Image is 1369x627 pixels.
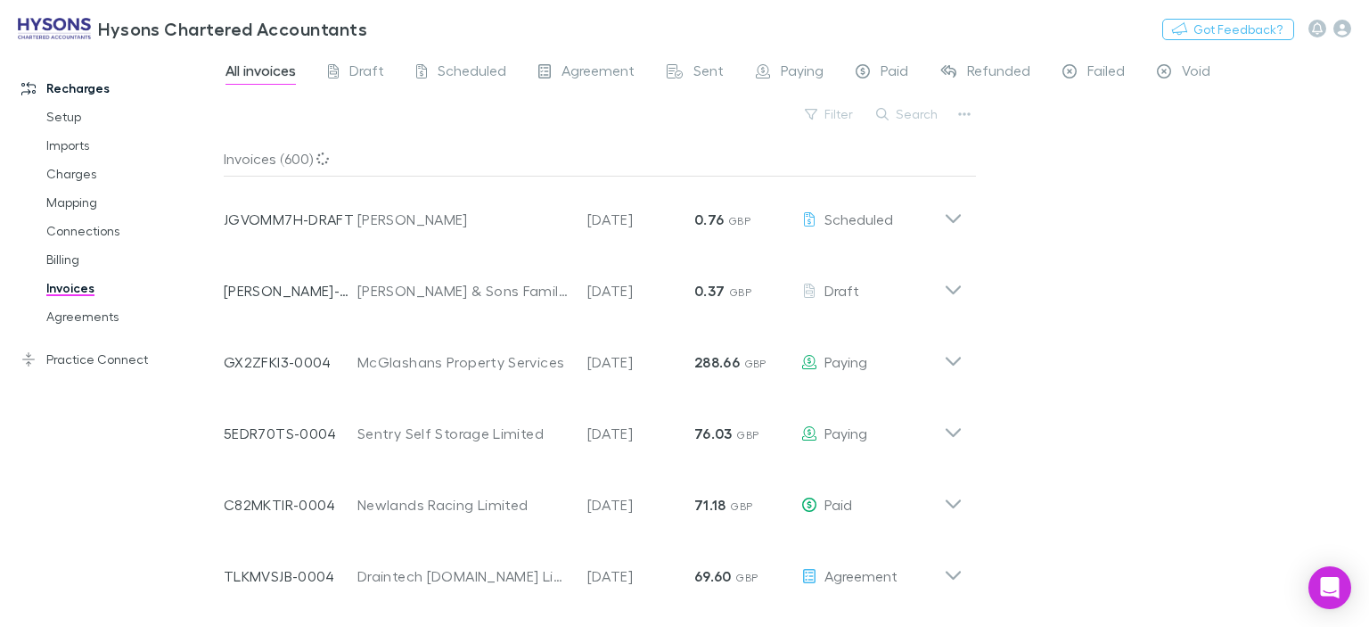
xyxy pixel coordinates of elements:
span: Draft [824,282,859,299]
span: Paid [824,496,852,513]
span: GBP [729,285,751,299]
span: Paying [781,62,824,85]
span: GBP [730,499,752,513]
div: GX2ZFKI3-0004McGlashans Property Services[DATE]288.66 GBPPaying [209,319,977,391]
a: Mapping [29,188,234,217]
span: GBP [728,214,750,227]
p: C82MKTIR-0004 [224,494,357,516]
div: 5EDR70TS-0004Sentry Self Storage Limited[DATE]76.03 GBPPaying [209,391,977,462]
span: Scheduled [438,62,506,85]
div: Newlands Racing Limited [357,494,570,516]
strong: 0.37 [694,282,725,300]
p: [PERSON_NAME]-0550 [224,280,357,301]
strong: 288.66 [694,353,740,371]
a: Billing [29,245,234,274]
a: Recharges [4,74,234,103]
a: Agreements [29,302,234,331]
strong: 69.60 [694,567,732,585]
p: JGVOMM7H-DRAFT [224,209,357,230]
a: Charges [29,160,234,188]
div: C82MKTIR-0004Newlands Racing Limited[DATE]71.18 GBPPaid [209,462,977,533]
p: [DATE] [587,565,694,587]
a: Invoices [29,274,234,302]
strong: 76.03 [694,425,733,442]
span: GBP [744,357,766,370]
span: Paid [881,62,908,85]
p: GX2ZFKI3-0004 [224,351,357,373]
strong: 0.76 [694,210,724,228]
div: [PERSON_NAME] [357,209,570,230]
span: GBP [735,571,758,584]
a: Imports [29,131,234,160]
p: [DATE] [587,280,694,301]
p: [DATE] [587,494,694,516]
p: TLKMVSJB-0004 [224,565,357,587]
h3: Hysons Chartered Accountants [98,18,367,39]
div: Sentry Self Storage Limited [357,423,570,444]
div: TLKMVSJB-0004Draintech [DOMAIN_NAME] Limited[DATE]69.60 GBPAgreement [209,533,977,605]
div: [PERSON_NAME] & Sons Family Butchers Ltd [357,280,570,301]
span: Draft [349,62,384,85]
span: Void [1182,62,1210,85]
div: Draintech [DOMAIN_NAME] Limited [357,565,570,587]
a: Hysons Chartered Accountants [7,7,378,50]
div: [PERSON_NAME]-0550[PERSON_NAME] & Sons Family Butchers Ltd[DATE]0.37 GBPDraft [209,248,977,319]
a: Setup [29,103,234,131]
span: Paying [824,353,867,370]
span: Agreement [562,62,635,85]
a: Practice Connect [4,345,234,374]
img: Hysons Chartered Accountants's Logo [18,18,91,39]
p: [DATE] [587,423,694,444]
div: Open Intercom Messenger [1308,566,1351,609]
span: Scheduled [824,210,893,227]
span: Agreement [824,567,898,584]
p: 5EDR70TS-0004 [224,423,357,444]
span: Sent [693,62,724,85]
p: [DATE] [587,209,694,230]
span: Failed [1087,62,1125,85]
button: Filter [796,103,864,125]
span: GBP [736,428,758,441]
span: All invoices [225,62,296,85]
div: McGlashans Property Services [357,351,570,373]
span: Paying [824,425,867,441]
button: Search [867,103,948,125]
p: [DATE] [587,351,694,373]
button: Got Feedback? [1162,19,1294,40]
span: Refunded [967,62,1030,85]
a: Connections [29,217,234,245]
strong: 71.18 [694,496,726,514]
div: JGVOMM7H-DRAFT[PERSON_NAME][DATE]0.76 GBPScheduled [209,177,977,248]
